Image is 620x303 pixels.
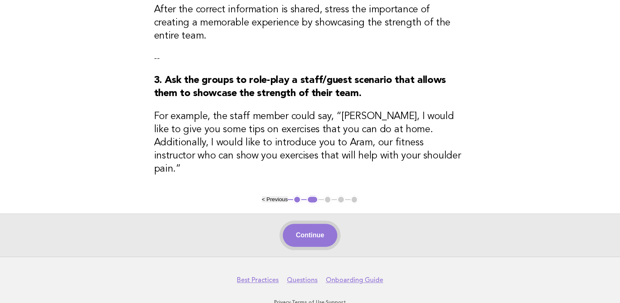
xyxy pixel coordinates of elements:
a: Onboarding Guide [326,276,383,284]
p: -- [154,53,466,64]
h3: For example, the staff member could say, “[PERSON_NAME], I would like to give you some tips on ex... [154,110,466,176]
button: 1 [293,195,301,204]
strong: 3. Ask the groups to role-play a staff/guest scenario that allows them to showcase the strength o... [154,76,446,99]
button: Continue [283,224,337,247]
button: < Previous [262,196,288,202]
a: Best Practices [237,276,279,284]
button: 2 [307,195,318,204]
a: Questions [287,276,318,284]
h3: After the correct information is shared, stress the importance of creating a memorable experience... [154,3,466,43]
